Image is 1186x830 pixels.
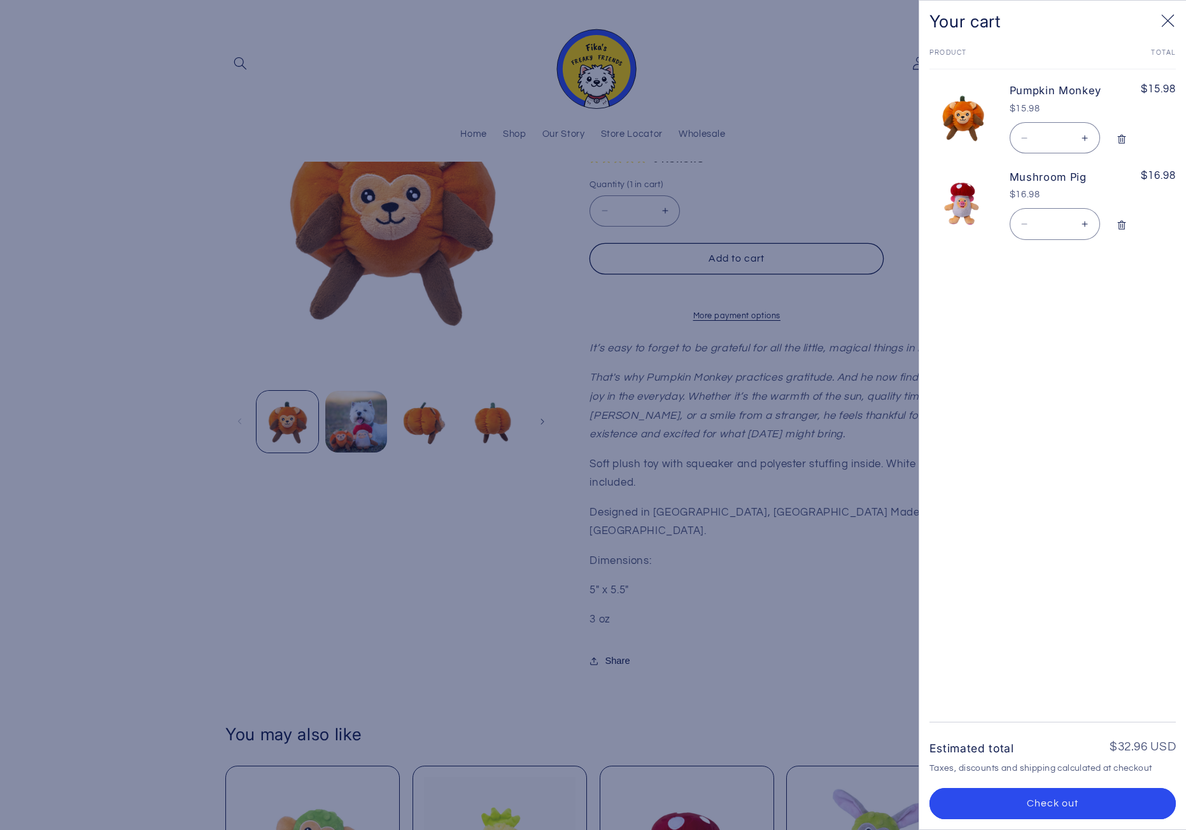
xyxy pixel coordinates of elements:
[1053,49,1176,69] th: Total
[929,11,1001,32] h2: Your cart
[929,49,1053,69] th: Product
[929,788,1176,819] button: Check out
[929,743,1014,754] h2: Estimated total
[1010,84,1116,97] a: Pumpkin Monkey
[1010,102,1116,116] div: $15.98
[1039,208,1071,239] input: Quantity for Mushroom Pig
[1039,122,1071,153] input: Quantity for Pumpkin Monkey
[1110,125,1134,153] button: Remove Pumpkin Monkey
[1010,188,1116,202] div: $16.98
[929,762,1176,775] small: Taxes, discounts and shipping calculated at checkout
[1110,212,1134,239] button: Remove Mushroom Pig
[1010,171,1116,184] a: Mushroom Pig
[1153,7,1182,36] button: Close
[1110,742,1176,754] p: $32.96 USD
